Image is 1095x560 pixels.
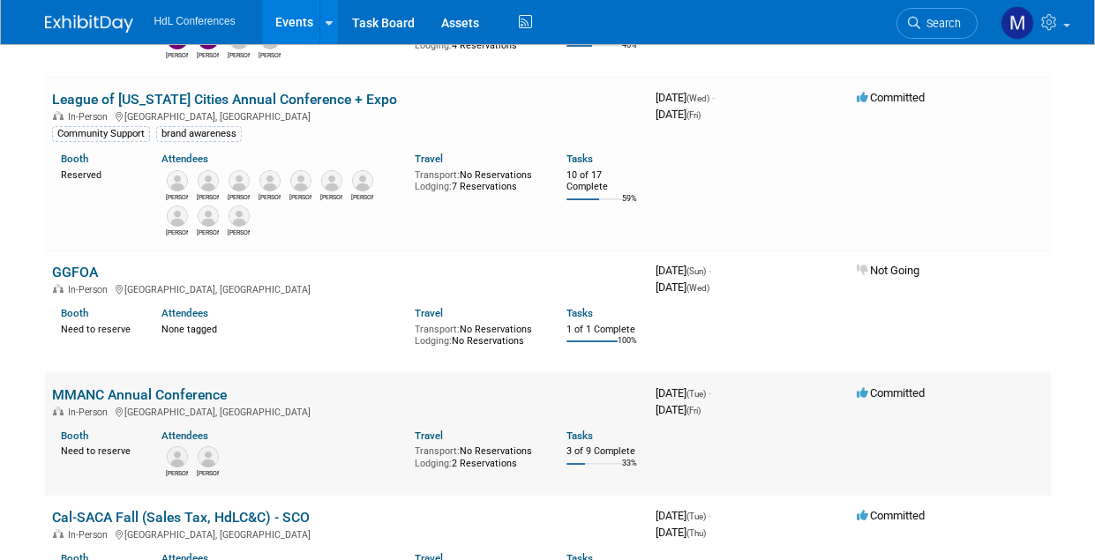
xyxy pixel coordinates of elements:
div: brand awareness [156,126,242,142]
a: Travel [415,429,443,442]
a: Travel [415,153,443,165]
div: Connor Duckworth [197,49,219,60]
div: Need to reserve [61,442,136,458]
img: In-Person Event [53,529,64,538]
div: Jason Portt [259,49,281,60]
div: [GEOGRAPHIC_DATA], [GEOGRAPHIC_DATA] [52,404,641,418]
img: Ken Nordhoff [167,446,188,467]
span: (Thu) [686,528,706,538]
td: 33% [622,459,637,482]
span: - [709,386,711,399]
span: - [709,264,711,277]
span: Not Going [857,264,919,277]
div: Need to reserve [61,320,136,336]
span: Lodging: [415,40,452,51]
a: Search [896,8,978,39]
span: Committed [857,509,925,522]
div: 3 of 9 Complete [566,445,641,458]
span: [DATE] [656,403,701,416]
img: Gary Lott [229,170,250,191]
span: Search [920,17,961,30]
img: Alex Terrazas [167,205,188,227]
a: Attendees [161,307,208,319]
div: Ken Nordhoff [259,191,281,202]
span: (Fri) [686,110,701,120]
div: Janice Allen Jackson [228,49,250,60]
span: [DATE] [656,91,715,104]
img: In-Person Event [53,284,64,293]
a: Booth [61,429,88,442]
span: In-Person [68,529,113,541]
a: GGFOA [52,264,98,280]
span: Transport: [415,324,460,335]
div: 10 of 17 Complete [566,169,641,193]
img: Bret Harmon [352,170,373,191]
span: (Fri) [686,406,701,415]
div: Reserved [61,166,136,182]
span: (Wed) [686,283,709,293]
span: [DATE] [656,386,711,399]
img: Andy Nickerson [167,170,188,191]
span: [DATE] [656,264,711,277]
td: 59% [622,194,637,218]
div: 1 of 1 Complete [566,324,641,336]
span: Committed [857,91,925,104]
span: HdL Conferences [154,15,236,27]
a: Attendees [161,153,208,165]
span: - [709,509,711,522]
div: No Reservations 7 Reservations [415,166,540,193]
a: Attendees [161,429,208,442]
span: Committed [857,386,925,399]
span: Transport: [415,445,460,457]
a: Tasks [566,153,593,165]
div: Jim Throop [320,191,342,202]
img: Paula Cone [198,170,219,191]
a: Booth [61,153,88,165]
img: Jim Throop [321,170,342,191]
span: (Tue) [686,389,706,399]
div: Drew Rifkin [166,49,188,60]
span: (Sun) [686,266,706,276]
span: Transport: [415,169,460,181]
span: Lodging: [415,458,452,469]
span: In-Person [68,284,113,295]
span: In-Person [68,407,113,418]
div: Andy Nickerson [166,191,188,202]
img: In-Person Event [53,111,64,120]
img: In-Person Event [53,407,64,415]
span: - [712,91,715,104]
img: ExhibitDay [45,15,133,33]
img: Ken Duran [198,205,219,227]
div: Community Support [52,126,150,142]
img: Ken Nordhoff [259,170,281,191]
div: Connor Duckworth [197,467,219,478]
div: Bret Plumlee [289,191,311,202]
span: [DATE] [656,108,701,121]
span: [DATE] [656,280,709,294]
span: [DATE] [656,509,711,522]
div: [GEOGRAPHIC_DATA], [GEOGRAPHIC_DATA] [52,526,641,541]
span: In-Person [68,111,113,123]
img: Barry Foster [229,205,250,227]
div: No Reservations 2 Reservations [415,442,540,469]
div: Barry Foster [228,227,250,237]
span: Lodging: [415,335,452,347]
div: Ken Duran [197,227,219,237]
span: Lodging: [415,181,452,192]
span: (Wed) [686,93,709,103]
img: Melissa Heiselt [1001,6,1034,40]
div: Bret Harmon [351,191,373,202]
div: Ken Nordhoff [166,467,188,478]
img: Connor Duckworth [198,446,219,467]
a: Travel [415,307,443,319]
img: Bret Plumlee [290,170,311,191]
a: Booth [61,307,88,319]
a: Tasks [566,307,593,319]
div: No Reservations No Reservations [415,320,540,347]
a: Tasks [566,429,593,442]
div: Gary Lott [228,191,250,202]
span: (Tue) [686,511,706,521]
td: 46% [622,41,637,64]
span: [DATE] [656,526,706,539]
a: Cal-SACA Fall (Sales Tax, HdLC&C) - SCO [52,509,310,526]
